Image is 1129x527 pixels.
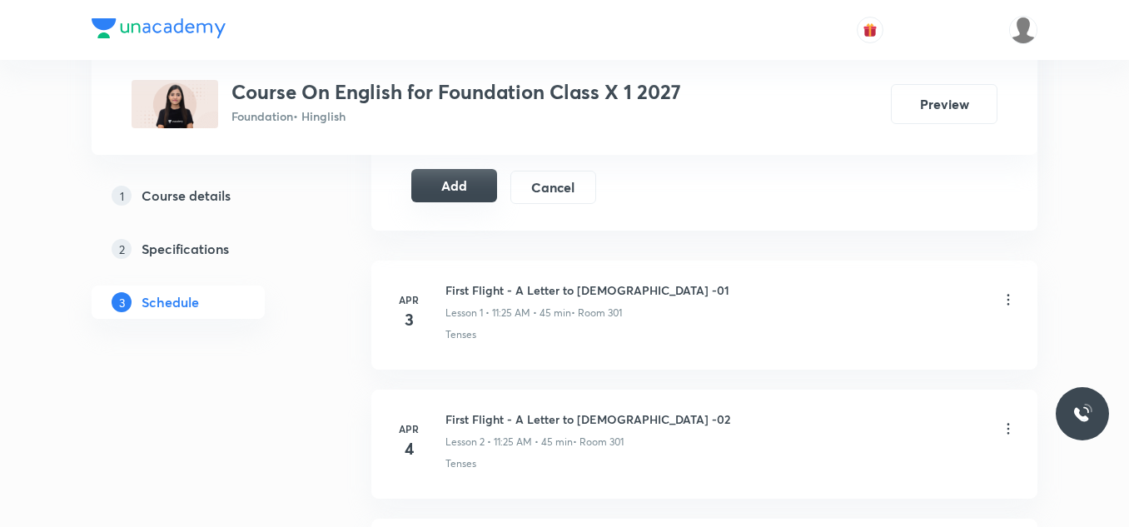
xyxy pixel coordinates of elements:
p: Lesson 2 • 11:25 AM • 45 min [445,435,573,450]
p: • Room 301 [573,435,624,450]
h5: Schedule [142,292,199,312]
a: Company Logo [92,18,226,42]
button: Preview [891,84,997,124]
h6: First Flight - A Letter to [DEMOGRAPHIC_DATA] -02 [445,410,730,428]
h6: Apr [392,421,425,436]
h6: Apr [392,292,425,307]
h3: Course On English for Foundation Class X 1 2027 [231,80,681,104]
h5: Specifications [142,239,229,259]
p: • Room 301 [571,306,622,321]
button: avatar [857,17,883,43]
p: Foundation • Hinglish [231,107,681,125]
img: saransh sharma [1009,16,1037,44]
p: Tenses [445,327,476,342]
button: Add [411,169,497,202]
img: E0D1D796-11DF-451C-AD8C-37F51BD1BE78_plus.png [132,80,218,128]
p: 2 [112,239,132,259]
p: 1 [112,186,132,206]
p: 3 [112,292,132,312]
h4: 3 [392,307,425,332]
a: 1Course details [92,179,318,212]
p: Tenses [445,456,476,471]
p: Lesson 1 • 11:25 AM • 45 min [445,306,571,321]
button: Cancel [510,171,596,204]
h4: 4 [392,436,425,461]
h6: First Flight - A Letter to [DEMOGRAPHIC_DATA] -01 [445,281,729,299]
img: avatar [863,22,878,37]
a: 2Specifications [92,232,318,266]
img: ttu [1072,404,1092,424]
img: Company Logo [92,18,226,38]
h5: Course details [142,186,231,206]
